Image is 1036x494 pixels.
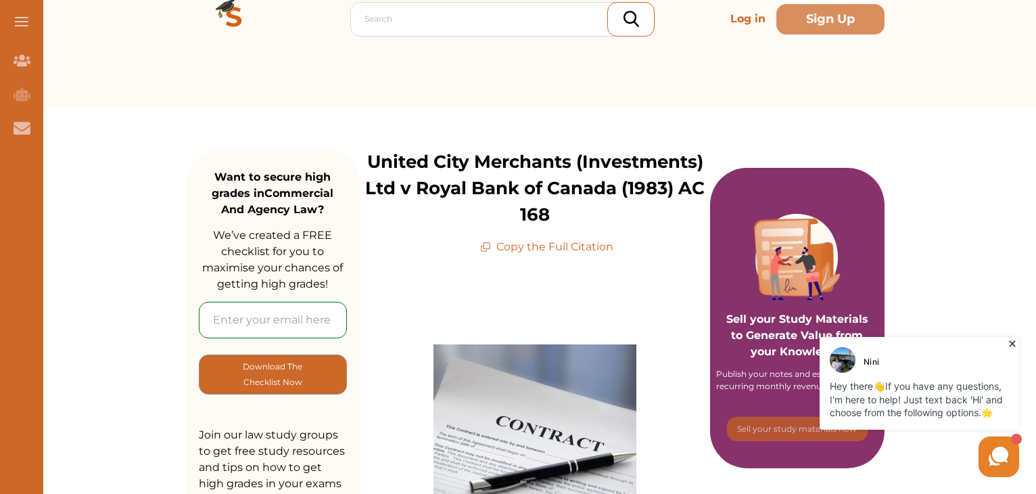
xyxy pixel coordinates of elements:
[480,239,613,255] p: Copy the Full Citation
[202,229,343,290] span: We’ve created a FREE checklist for you to maximise your chances of getting high grades!
[199,355,347,395] button: [object Object]
[360,149,710,228] p: United City Merchants (Investments) Ltd v Royal Bank of Canada (1983) AC 168
[199,302,347,338] input: Enter your email here
[623,11,639,27] img: search_icon
[212,171,333,216] strong: Want to secure high grades in Commercial And Agency Law ?
[711,334,1022,480] iframe: HelpCrunch
[776,4,885,35] button: Sign Up
[724,273,872,360] p: Sell your Study Materials to Generate Value from your Knowledge
[227,359,319,390] p: Download The Checklist Now
[725,5,771,32] p: Log in
[754,214,841,300] img: Purple card image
